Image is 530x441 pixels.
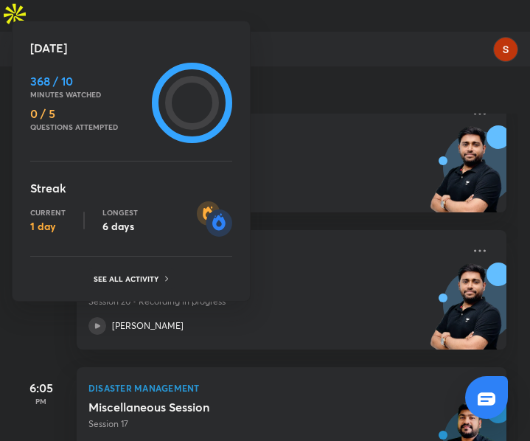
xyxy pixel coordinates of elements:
h4: 0 / 5 [30,108,146,119]
p: 1 day [30,220,66,233]
p: 6 days [102,220,138,233]
img: streak [197,201,232,237]
p: See all activity [94,274,162,283]
p: Minutes watched [30,90,146,99]
h4: 368 / 10 [30,75,146,87]
p: Questions attempted [30,122,146,131]
h5: Streak [30,179,232,197]
h5: [DATE] [30,39,232,57]
p: Current [30,208,66,217]
p: Longest [102,208,138,217]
